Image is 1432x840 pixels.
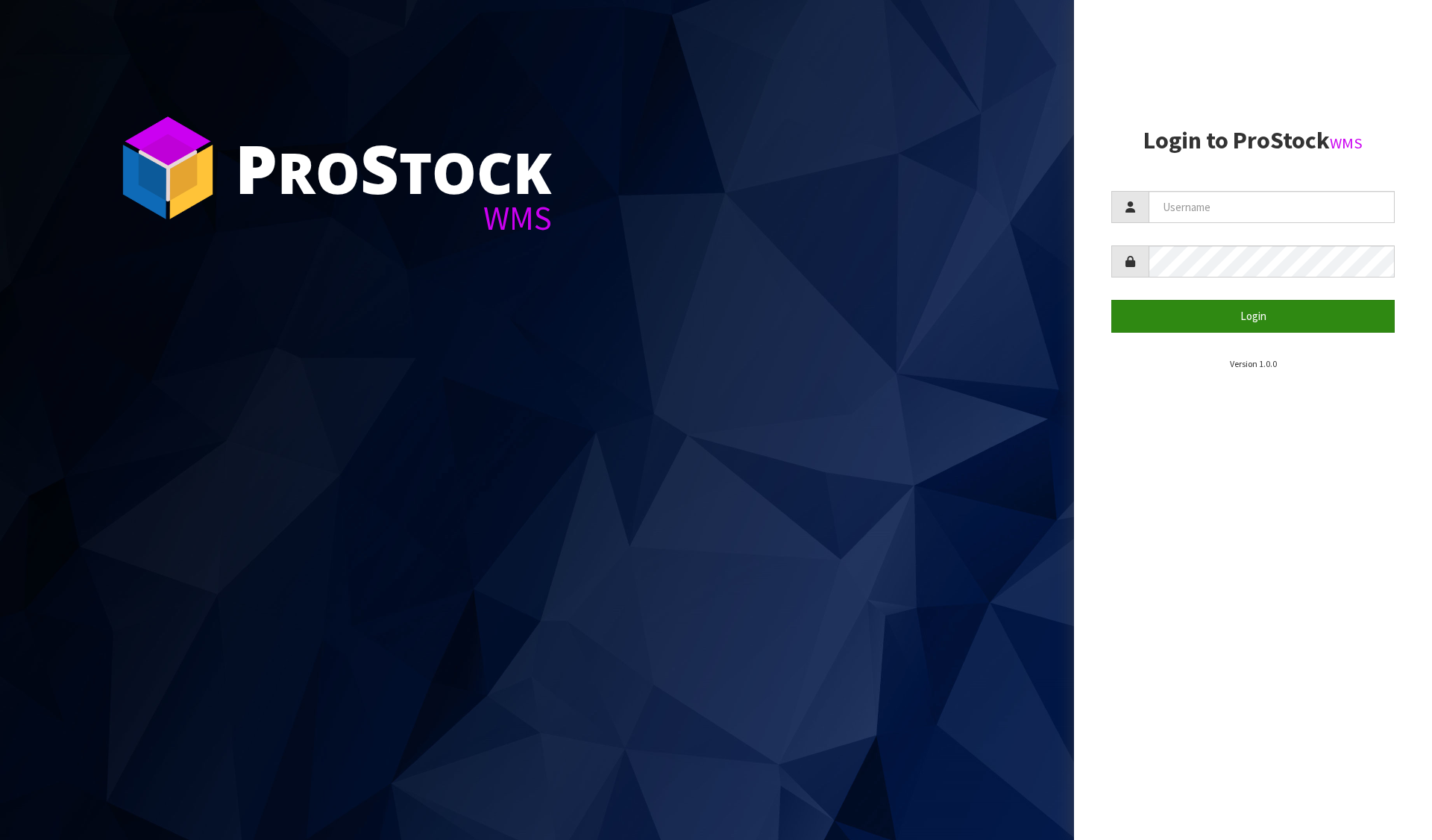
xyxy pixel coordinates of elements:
[112,112,224,224] img: ProStock Cube
[235,201,552,235] div: WMS
[1111,300,1395,332] button: Login
[1149,191,1395,223] input: Username
[235,122,277,213] span: P
[1330,134,1363,153] small: WMS
[235,134,552,201] div: ro tock
[360,122,399,213] span: S
[1111,128,1395,154] h2: Login to ProStock
[1230,358,1277,369] small: Version 1.0.0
